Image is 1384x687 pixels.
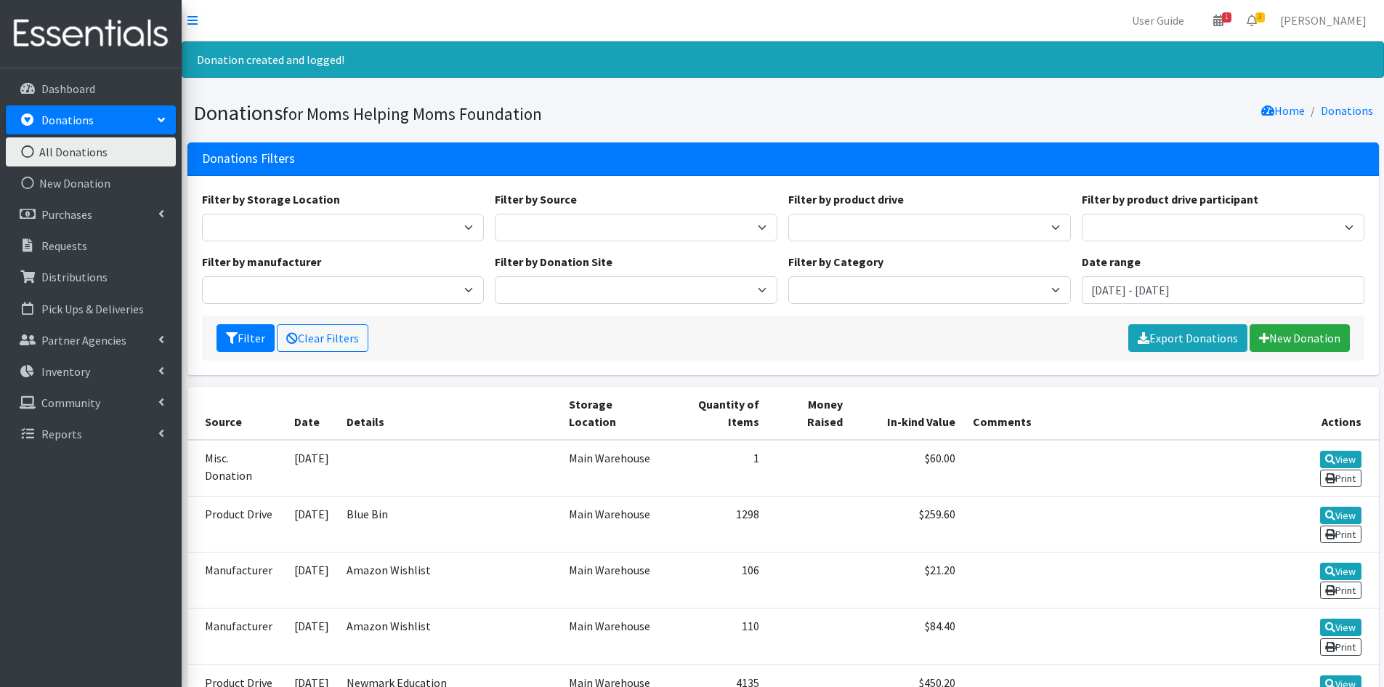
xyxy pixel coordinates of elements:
[41,207,92,222] p: Purchases
[1320,563,1361,580] a: View
[1128,324,1247,352] a: Export Donations
[6,294,176,324] a: Pick Ups & Deliveries
[1320,451,1361,468] a: View
[1255,12,1265,23] span: 3
[286,387,338,440] th: Date
[1320,507,1361,524] a: View
[187,608,286,664] td: Manufacturer
[193,100,778,126] h1: Donations
[283,103,542,124] small: for Moms Helping Moms Foundation
[560,553,664,608] td: Main Warehouse
[664,553,768,608] td: 106
[187,496,286,552] td: Product Drive
[851,496,964,552] td: $259.60
[6,231,176,260] a: Requests
[664,387,768,440] th: Quantity of Items
[286,440,338,497] td: [DATE]
[1268,6,1378,35] a: [PERSON_NAME]
[1250,324,1350,352] a: New Donation
[41,302,144,316] p: Pick Ups & Deliveries
[6,169,176,198] a: New Donation
[6,388,176,417] a: Community
[495,253,612,270] label: Filter by Donation Site
[6,74,176,103] a: Dashboard
[41,333,126,347] p: Partner Agencies
[202,253,321,270] label: Filter by manufacturer
[338,496,560,552] td: Blue Bin
[1320,619,1361,636] a: View
[1202,6,1235,35] a: 1
[286,608,338,664] td: [DATE]
[1082,253,1141,270] label: Date range
[1261,103,1305,118] a: Home
[560,496,664,552] td: Main Warehouse
[664,496,768,552] td: 1298
[851,553,964,608] td: $21.20
[6,357,176,386] a: Inventory
[202,190,340,208] label: Filter by Storage Location
[6,9,176,58] img: HumanEssentials
[851,440,964,497] td: $60.00
[1321,103,1373,118] a: Donations
[1082,190,1258,208] label: Filter by product drive participant
[664,608,768,664] td: 110
[560,440,664,497] td: Main Warehouse
[6,262,176,292] a: Distributions
[851,608,964,664] td: $84.40
[788,190,904,208] label: Filter by product drive
[41,427,82,441] p: Reports
[788,253,883,270] label: Filter by Category
[1120,6,1196,35] a: User Guide
[338,608,560,664] td: Amazon Wishlist
[1320,470,1361,487] a: Print
[6,326,176,355] a: Partner Agencies
[1320,582,1361,599] a: Print
[768,387,851,440] th: Money Raised
[286,553,338,608] td: [DATE]
[560,608,664,664] td: Main Warehouse
[41,81,95,96] p: Dashboard
[6,419,176,449] a: Reports
[851,387,964,440] th: In-kind Value
[6,137,176,166] a: All Donations
[182,41,1384,78] div: Donation created and logged!
[41,270,108,284] p: Distributions
[1275,387,1378,440] th: Actions
[964,387,1276,440] th: Comments
[41,395,100,410] p: Community
[1320,638,1361,656] a: Print
[187,440,286,497] td: Misc. Donation
[338,387,560,440] th: Details
[41,364,90,379] p: Inventory
[560,387,664,440] th: Storage Location
[338,553,560,608] td: Amazon Wishlist
[41,238,87,253] p: Requests
[495,190,577,208] label: Filter by Source
[277,324,368,352] a: Clear Filters
[1235,6,1268,35] a: 3
[286,496,338,552] td: [DATE]
[41,113,94,127] p: Donations
[187,387,286,440] th: Source
[216,324,275,352] button: Filter
[1082,276,1364,304] input: January 1, 2011 - December 31, 2011
[6,200,176,229] a: Purchases
[202,151,295,166] h3: Donations Filters
[6,105,176,134] a: Donations
[664,440,768,497] td: 1
[1320,526,1361,543] a: Print
[1222,12,1231,23] span: 1
[187,553,286,608] td: Manufacturer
